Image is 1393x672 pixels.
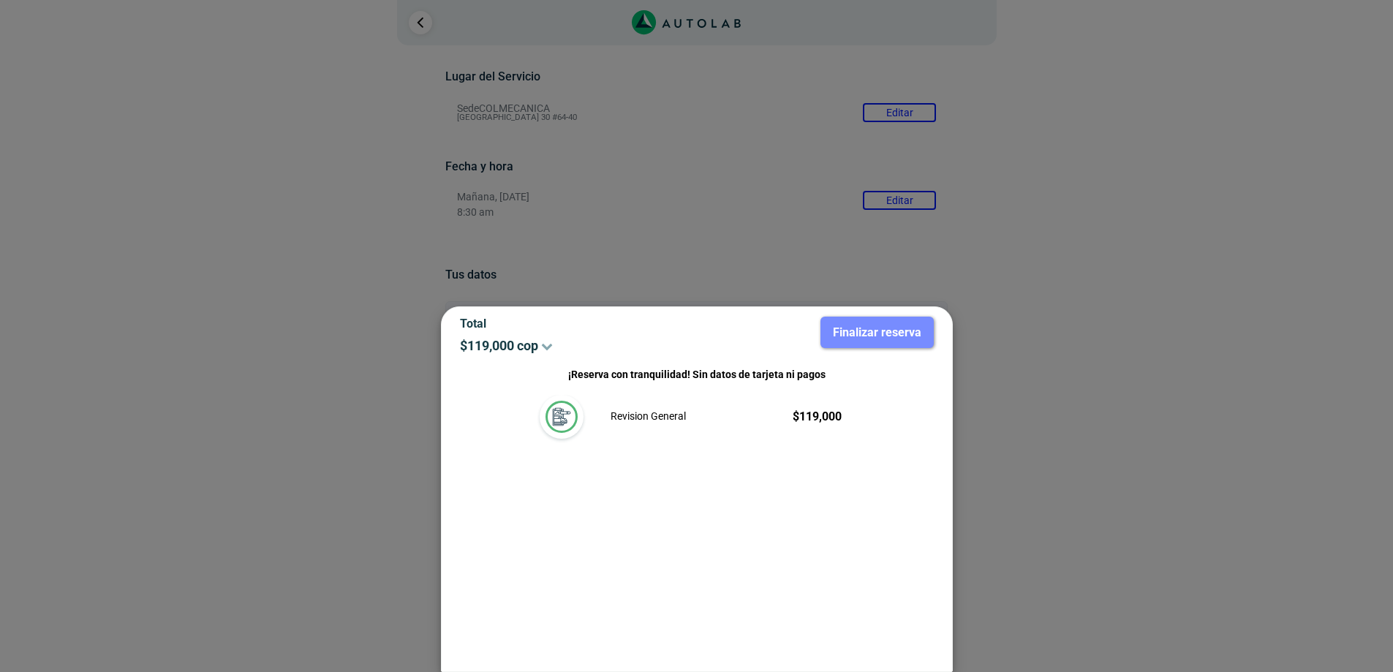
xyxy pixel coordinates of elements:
img: revision_general-v3.svg [546,401,578,433]
p: ¡Reserva con tranquilidad! Sin datos de tarjeta ni pagos [460,366,934,383]
button: Finalizar reserva [820,317,934,348]
p: Total [460,317,686,331]
p: $ 119,000 cop [460,338,686,353]
p: $ 119,000 [750,408,842,426]
p: Revision General [611,409,686,425]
